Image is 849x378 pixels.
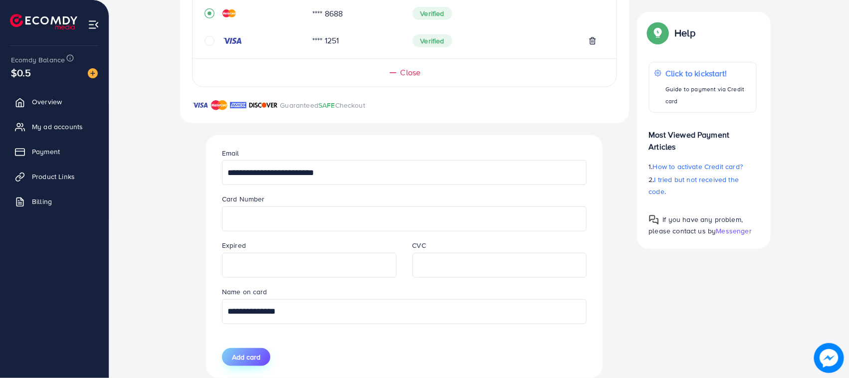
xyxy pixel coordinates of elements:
span: I tried but not received the code. [649,175,739,196]
span: My ad accounts [32,122,83,132]
p: Most Viewed Payment Articles [649,121,757,153]
button: Add card [222,348,270,366]
span: Product Links [32,172,75,182]
label: Card Number [222,194,265,204]
p: 1. [649,161,757,173]
a: Product Links [7,167,101,187]
p: Help [675,27,696,39]
iframe: Secure card number input frame [227,208,581,230]
span: Overview [32,97,62,107]
a: Payment [7,142,101,162]
img: logo [10,14,77,29]
a: Billing [7,191,101,211]
img: image [814,343,844,373]
span: How to activate Credit card? [653,162,743,172]
svg: record circle [205,8,214,18]
p: 2. [649,174,757,197]
span: Verified [413,34,452,47]
span: Ecomdy Balance [11,55,65,65]
label: Expired [222,240,246,250]
img: Popup guide [649,215,659,225]
span: SAFE [318,100,335,110]
svg: circle [205,36,214,46]
a: My ad accounts [7,117,101,137]
img: image [88,68,98,78]
label: Email [222,148,239,158]
a: Overview [7,92,101,112]
img: menu [88,19,99,30]
span: Add card [232,352,260,362]
label: Name on card [222,287,267,297]
span: Payment [32,147,60,157]
span: Billing [32,196,52,206]
img: brand [211,99,227,111]
img: credit [222,37,242,45]
p: Click to kickstart! [665,67,751,79]
iframe: Secure CVC input frame [418,254,582,276]
img: Popup guide [649,24,667,42]
p: Guide to payment via Credit card [665,83,751,107]
label: CVC [413,240,426,250]
span: Messenger [716,226,752,236]
span: Verified [413,7,452,20]
img: brand [230,99,246,111]
img: brand [192,99,209,111]
p: Guaranteed Checkout [280,99,366,111]
span: If you have any problem, please contact us by [649,214,743,236]
img: brand [249,99,278,111]
span: Close [401,67,421,78]
span: $0.5 [11,65,31,80]
img: credit [222,9,236,17]
iframe: Secure expiration date input frame [227,254,391,276]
